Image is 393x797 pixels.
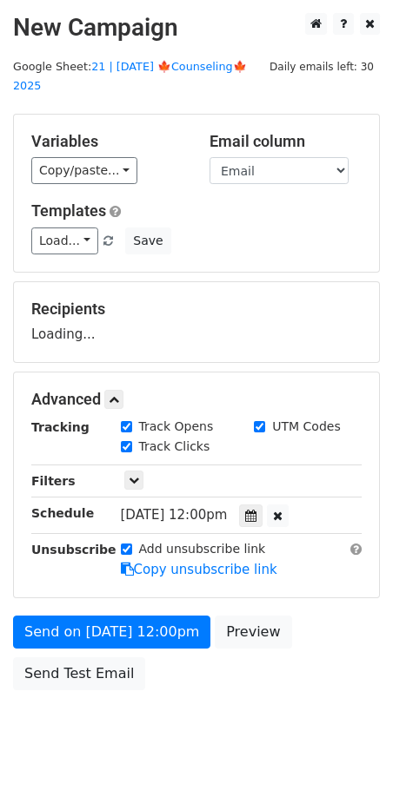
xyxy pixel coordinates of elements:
[31,506,94,520] strong: Schedule
[121,507,228,523] span: [DATE] 12:00pm
[13,60,247,93] a: 21 | [DATE] 🍁Counseling🍁 2025
[13,13,380,43] h2: New Campaign
[263,60,380,73] a: Daily emails left: 30
[13,657,145,690] a: Send Test Email
[31,420,90,434] strong: Tracking
[31,201,106,220] a: Templates
[31,132,183,151] h5: Variables
[215,616,291,649] a: Preview
[31,300,362,345] div: Loading...
[125,227,170,254] button: Save
[31,157,137,184] a: Copy/paste...
[31,474,76,488] strong: Filters
[31,543,117,557] strong: Unsubscribe
[139,540,266,558] label: Add unsubscribe link
[139,438,210,456] label: Track Clicks
[13,60,247,93] small: Google Sheet:
[13,616,210,649] a: Send on [DATE] 12:00pm
[31,300,362,319] h5: Recipients
[210,132,362,151] h5: Email column
[31,227,98,254] a: Load...
[139,418,214,436] label: Track Opens
[263,57,380,76] span: Daily emails left: 30
[306,714,393,797] iframe: Chat Widget
[121,562,277,577] a: Copy unsubscribe link
[31,390,362,409] h5: Advanced
[272,418,340,436] label: UTM Codes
